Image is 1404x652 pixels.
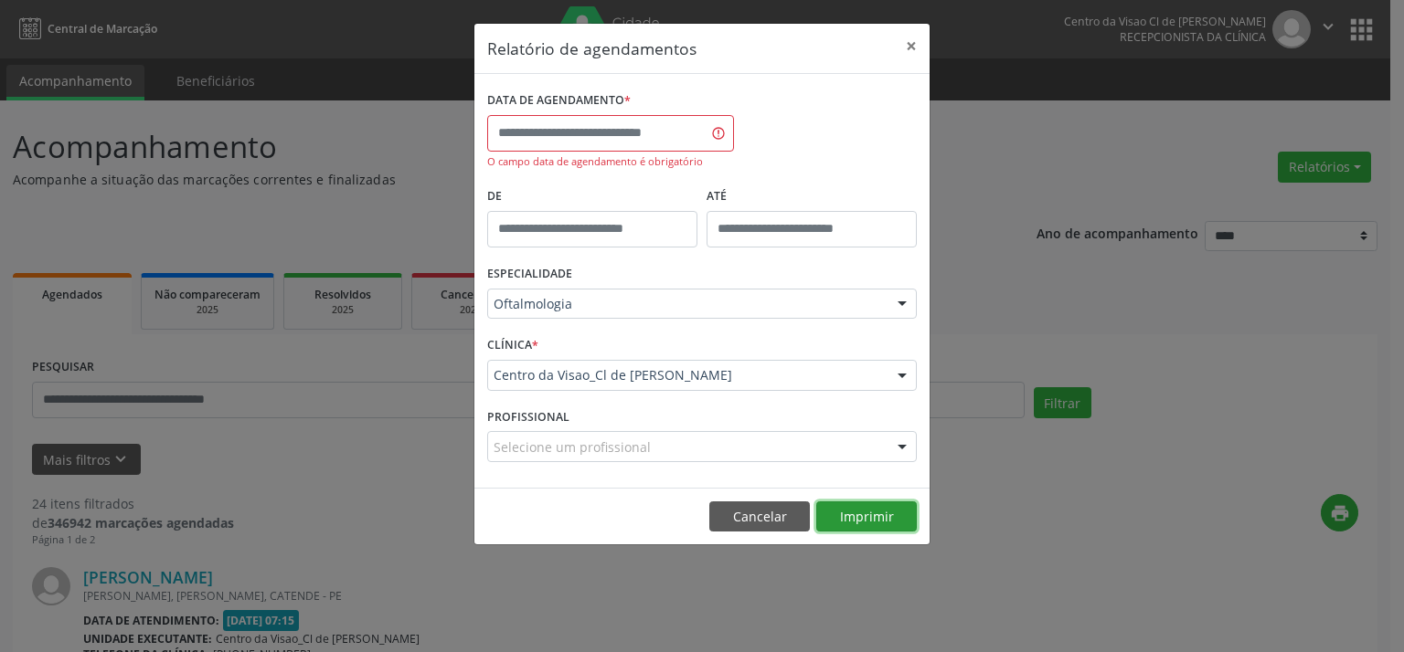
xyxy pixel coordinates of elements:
label: PROFISSIONAL [487,404,569,432]
h5: Relatório de agendamentos [487,37,697,60]
label: ATÉ [707,183,917,211]
div: O campo data de agendamento é obrigatório [487,154,734,170]
label: DATA DE AGENDAMENTO [487,87,631,115]
label: De [487,183,697,211]
button: Cancelar [709,501,810,532]
label: CLÍNICA [487,331,538,360]
span: Centro da Visao_Cl de [PERSON_NAME] [494,366,879,384]
button: Imprimir [816,501,917,532]
span: Selecione um profissional [494,437,651,457]
span: Oftalmologia [494,295,879,313]
button: Close [893,24,930,68]
label: ESPECIALIDADE [487,260,572,289]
